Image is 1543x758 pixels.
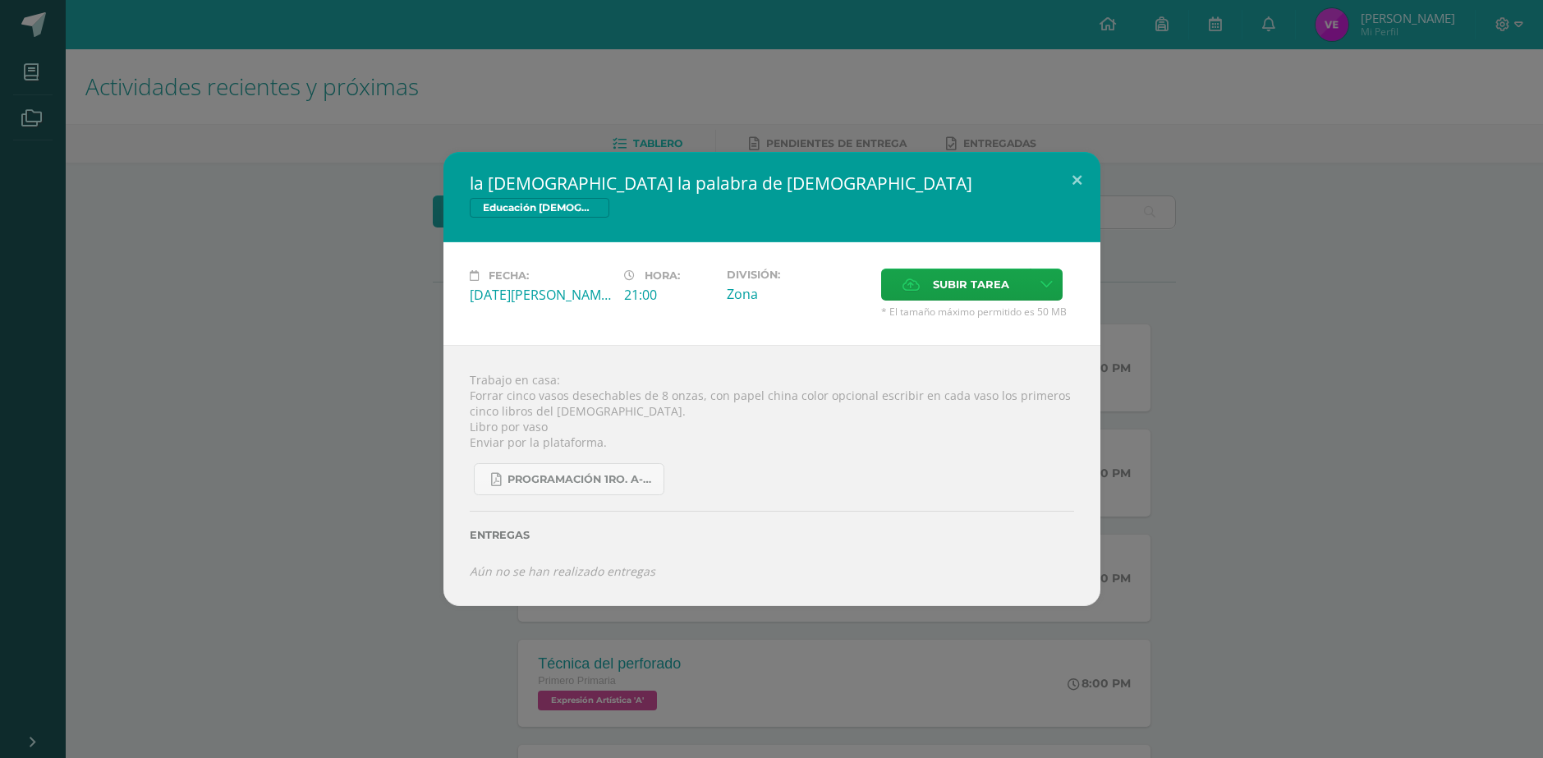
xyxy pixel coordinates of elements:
[624,286,714,304] div: 21:00
[470,563,655,579] i: Aún no se han realizado entregas
[727,269,868,281] label: División:
[470,198,609,218] span: Educación [DEMOGRAPHIC_DATA]
[507,473,655,486] span: Programación 1ro. A-B 4ta. Unidad 2025.pdf
[881,305,1074,319] span: * El tamaño máximo permitido es 50 MB
[727,285,868,303] div: Zona
[489,269,529,282] span: Fecha:
[933,269,1009,300] span: Subir tarea
[474,463,664,495] a: Programación 1ro. A-B 4ta. Unidad 2025.pdf
[1054,152,1100,208] button: Close (Esc)
[470,286,611,304] div: [DATE][PERSON_NAME]
[645,269,680,282] span: Hora:
[470,172,1074,195] h2: la [DEMOGRAPHIC_DATA] la palabra de [DEMOGRAPHIC_DATA]
[443,345,1100,605] div: Trabajo en casa: Forrar cinco vasos desechables de 8 onzas, con papel china color opcional escrib...
[470,529,1074,541] label: Entregas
